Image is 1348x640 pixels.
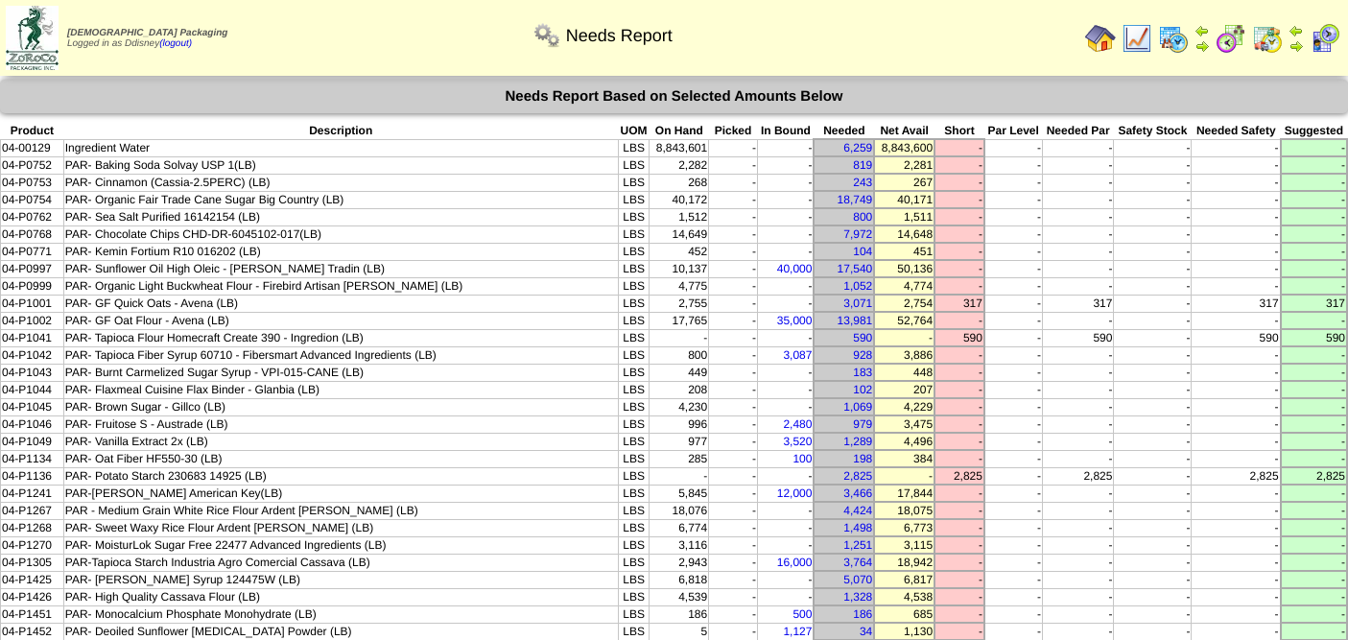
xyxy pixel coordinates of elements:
[650,415,709,433] td: 996
[838,193,873,206] a: 18,749
[650,260,709,277] td: 10,137
[843,556,872,569] a: 3,764
[874,398,934,415] td: 4,229
[843,400,872,414] a: 1,069
[934,364,984,381] td: -
[1114,433,1192,450] td: -
[1,277,64,295] td: 04-P0999
[1114,295,1192,312] td: -
[1,208,64,225] td: 04-P0762
[792,607,812,621] a: 500
[63,346,618,364] td: PAR- Tapioca Fiber Syrup 60710 - Fibersmart Advanced Ingredients (LB)
[843,504,872,517] a: 4,424
[757,225,814,243] td: -
[853,417,872,431] a: 979
[650,329,709,346] td: -
[874,191,934,208] td: 40,171
[650,139,709,156] td: 8,843,601
[984,364,1043,381] td: -
[1042,381,1113,398] td: -
[757,139,814,156] td: -
[1042,123,1113,139] th: Needed Par
[934,243,984,260] td: -
[1192,329,1281,346] td: 590
[777,556,813,569] a: 16,000
[1192,174,1281,191] td: -
[1042,174,1113,191] td: -
[709,312,758,329] td: -
[1,123,64,139] th: Product
[1281,398,1347,415] td: -
[874,295,934,312] td: 2,754
[1,174,64,191] td: 04-P0753
[843,227,872,241] a: 7,972
[1192,295,1281,312] td: 317
[1114,415,1192,433] td: -
[984,381,1043,398] td: -
[1281,174,1347,191] td: -
[1252,23,1283,54] img: calendarinout.gif
[67,28,227,38] span: [DEMOGRAPHIC_DATA] Packaging
[1281,191,1347,208] td: -
[1192,415,1281,433] td: -
[1042,329,1113,346] td: 590
[1194,23,1210,38] img: arrowleft.gif
[1042,243,1113,260] td: -
[709,415,758,433] td: -
[874,243,934,260] td: 451
[934,346,984,364] td: -
[63,364,618,381] td: PAR- Burnt Carmelized Sugar Syrup - VPI-015-CANE (LB)
[618,415,650,433] td: LBS
[1042,156,1113,174] td: -
[1281,329,1347,346] td: 590
[874,329,934,346] td: -
[874,139,934,156] td: 8,843,600
[984,312,1043,329] td: -
[757,243,814,260] td: -
[1114,174,1192,191] td: -
[757,364,814,381] td: -
[63,329,618,346] td: PAR- Tapioca Flour Homecraft Create 390 - Ingredion (LB)
[874,433,934,450] td: 4,496
[709,243,758,260] td: -
[874,174,934,191] td: 267
[709,156,758,174] td: -
[1281,277,1347,295] td: -
[1,381,64,398] td: 04-P1044
[1192,312,1281,329] td: -
[63,156,618,174] td: PAR- Baking Soda Solvay USP 1(LB)
[874,156,934,174] td: 2,281
[1192,225,1281,243] td: -
[934,415,984,433] td: -
[1114,156,1192,174] td: -
[984,225,1043,243] td: -
[984,346,1043,364] td: -
[838,314,873,327] a: 13,981
[63,433,618,450] td: PAR- Vanilla Extract 2x (LB)
[874,208,934,225] td: 1,511
[757,174,814,191] td: -
[650,346,709,364] td: 800
[63,295,618,312] td: PAR- GF Quick Oats - Avena (LB)
[783,348,812,362] a: 3,087
[843,573,872,586] a: 5,070
[757,398,814,415] td: -
[1,191,64,208] td: 04-P0754
[63,139,618,156] td: Ingredient Water
[843,486,872,500] a: 3,466
[1114,277,1192,295] td: -
[618,329,650,346] td: LBS
[1114,139,1192,156] td: -
[853,158,872,172] a: 819
[1281,364,1347,381] td: -
[843,296,872,310] a: 3,071
[984,433,1043,450] td: -
[618,295,650,312] td: LBS
[853,210,872,224] a: 800
[1,415,64,433] td: 04-P1046
[63,450,618,467] td: PAR- Oat Fiber HF550-30 (LB)
[934,433,984,450] td: -
[709,260,758,277] td: -
[63,415,618,433] td: PAR- Fruitose S - Austrade (LB)
[934,191,984,208] td: -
